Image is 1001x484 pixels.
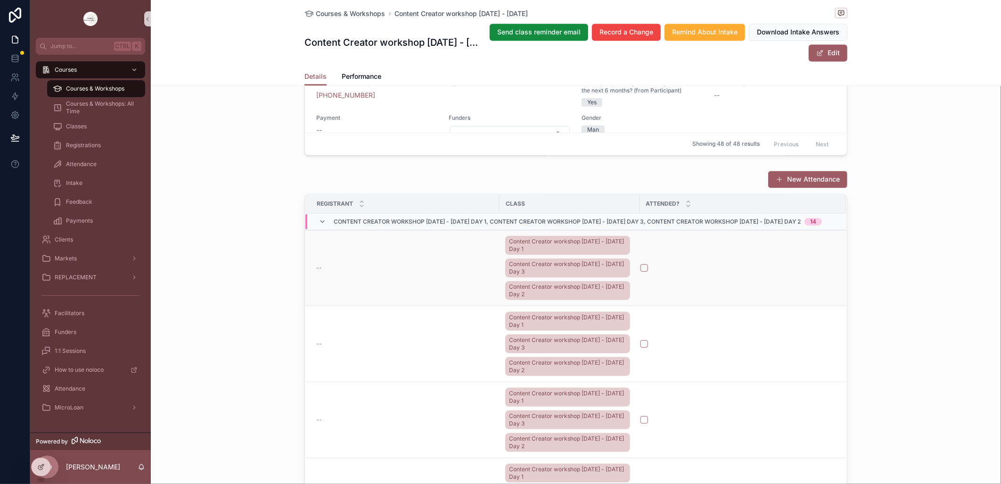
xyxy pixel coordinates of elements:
[749,24,847,41] button: Download Intake Answers
[55,66,77,74] span: Courses
[66,100,136,115] span: Courses & Workshops: All Time
[47,175,145,192] a: Intake
[304,36,478,49] h1: Content Creator workshop [DATE] - [DATE]
[646,200,680,208] span: Attended?
[55,404,83,411] span: MicroLoan
[316,91,375,100] a: [PHONE_NUMBER]
[505,386,634,454] a: Content Creator workshop [DATE] - [DATE] Day 1Content Creator workshop [DATE] - [DATE] Day 3Conte...
[114,42,131,51] span: Ctrl
[334,218,801,225] span: Content Creator workshop [DATE] - [DATE] Day 1, Content Creator workshop [DATE] - [DATE] Day 3, C...
[55,328,76,336] span: Funders
[36,269,145,286] a: REPLACEMENT
[36,342,145,359] a: 1:1 Sessions
[66,160,97,168] span: Attendance
[305,28,847,156] a: Full Name[PERSON_NAME]Admin StatusSelect ButtonEmail[EMAIL_ADDRESS][DOMAIN_NAME]Intake Complete--...
[497,27,581,37] span: Send class reminder email
[509,412,626,427] span: Content Creator workshop [DATE] - [DATE] Day 3
[55,347,86,355] span: 1:1 Sessions
[810,218,816,225] div: 14
[47,99,145,116] a: Courses & Workshops: All Time
[509,466,626,481] span: Content Creator workshop [DATE] - [DATE] Day 1
[30,433,151,450] a: Powered by
[66,123,87,130] span: Classes
[36,361,145,378] a: How to use noloco
[509,260,626,275] span: Content Creator workshop [DATE] - [DATE] Day 3
[36,250,145,267] a: Markets
[316,416,322,424] span: --
[66,217,93,225] span: Payments
[509,390,626,405] span: Content Creator workshop [DATE] - [DATE] Day 1
[66,142,101,149] span: Registrations
[66,462,120,472] p: [PERSON_NAME]
[36,399,145,416] a: MicroLoan
[768,171,847,188] button: New Attendance
[505,234,634,302] a: Content Creator workshop [DATE] - [DATE] Day 1Content Creator workshop [DATE] - [DATE] Day 3Conte...
[316,264,494,272] a: --
[509,314,626,329] span: Content Creator workshop [DATE] - [DATE] Day 1
[47,80,145,97] a: Courses & Workshops
[692,140,760,148] span: Showing 48 of 48 results
[509,336,626,351] span: Content Creator workshop [DATE] - [DATE] Day 3
[66,198,92,206] span: Feedback
[47,156,145,173] a: Attendance
[505,357,630,376] a: Content Creator workshop [DATE] - [DATE] Day 2
[55,309,84,317] span: Facilitators
[316,416,494,424] a: --
[55,255,77,262] span: Markets
[342,68,381,87] a: Performance
[505,410,630,429] a: Content Creator workshop [DATE] - [DATE] Day 3
[449,114,571,122] span: Funders
[672,27,738,37] span: Remind About Intake
[55,385,85,392] span: Attendance
[505,259,630,277] a: Content Creator workshop [DATE] - [DATE] Day 3
[506,200,525,208] span: Class
[490,24,588,41] button: Send class reminder email
[55,366,104,374] span: How to use noloco
[757,27,839,37] span: Download Intake Answers
[505,281,630,300] a: Content Creator workshop [DATE] - [DATE] Day 2
[342,72,381,81] span: Performance
[36,231,145,248] a: Clients
[304,9,385,18] a: Courses & Workshops
[505,236,630,255] a: Content Creator workshop [DATE] - [DATE] Day 1
[36,438,68,445] span: Powered by
[36,380,145,397] a: Attendance
[316,340,322,348] span: --
[505,464,630,483] a: Content Creator workshop [DATE] - [DATE] Day 1
[587,125,599,134] div: Man
[809,44,847,61] button: Edit
[509,238,626,253] span: Content Creator workshop [DATE] - [DATE] Day 1
[304,72,327,81] span: Details
[316,340,494,348] a: --
[316,9,385,18] span: Courses & Workshops
[66,85,124,92] span: Courses & Workshops
[714,91,720,100] span: --
[450,126,570,142] button: Select Button
[50,42,110,50] span: Jump to...
[55,236,73,243] span: Clients
[582,79,703,94] span: **Are you planning on creating a business in the next 6 months? (from Participant)
[47,137,145,154] a: Registrations
[582,114,703,122] span: Gender
[505,312,630,331] a: Content Creator workshop [DATE] - [DATE] Day 1
[36,305,145,322] a: Facilitators
[316,125,322,135] span: --
[304,68,327,86] a: Details
[505,310,634,378] a: Content Creator workshop [DATE] - [DATE] Day 1Content Creator workshop [DATE] - [DATE] Day 3Conte...
[66,179,82,187] span: Intake
[36,324,145,341] a: Funders
[592,24,661,41] button: Record a Change
[665,24,745,41] button: Remind About Intake
[505,388,630,407] a: Content Creator workshop [DATE] - [DATE] Day 1
[587,98,597,107] div: Yes
[316,264,322,272] span: --
[36,38,145,55] button: Jump to...CtrlK
[133,42,140,50] span: K
[509,359,626,374] span: Content Creator workshop [DATE] - [DATE] Day 2
[394,9,528,18] a: Content Creator workshop [DATE] - [DATE]
[47,212,145,229] a: Payments
[509,435,626,450] span: Content Creator workshop [DATE] - [DATE] Day 2
[317,200,353,208] span: Registrant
